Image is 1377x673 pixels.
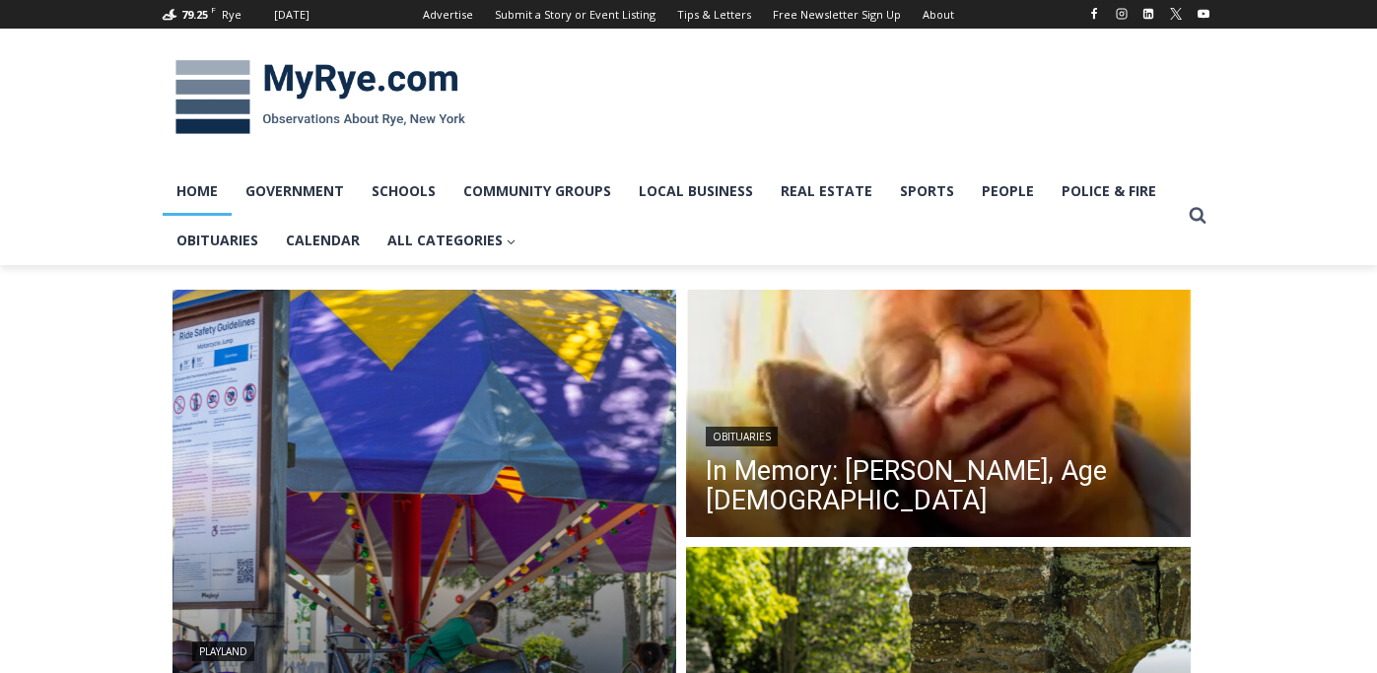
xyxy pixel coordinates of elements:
img: MyRye.com [163,46,478,149]
span: All Categories [387,230,516,251]
a: X [1164,2,1188,26]
a: Calendar [272,216,374,265]
img: Obituary - Patrick Albert Auriemma [686,290,1191,542]
a: Schools [358,167,449,216]
a: Playland [192,641,254,661]
a: Obituaries [706,427,778,446]
a: Community Groups [449,167,625,216]
div: [DATE] [274,6,310,24]
span: F [211,4,216,15]
a: Police & Fire [1048,167,1170,216]
a: Obituaries [163,216,272,265]
nav: Primary Navigation [163,167,1180,266]
a: Sports [886,167,968,216]
a: Read More In Memory: Patrick A. Auriemma Jr., Age 70 [686,290,1191,542]
a: Government [232,167,358,216]
a: In Memory: [PERSON_NAME], Age [DEMOGRAPHIC_DATA] [706,456,1171,515]
a: Linkedin [1136,2,1160,26]
a: All Categories [374,216,530,265]
a: YouTube [1192,2,1215,26]
a: Home [163,167,232,216]
a: Local Business [625,167,767,216]
button: View Search Form [1180,198,1215,234]
a: People [968,167,1048,216]
a: Real Estate [767,167,886,216]
div: Rye [222,6,241,24]
a: Facebook [1082,2,1106,26]
a: Instagram [1110,2,1134,26]
span: 79.25 [181,7,208,22]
